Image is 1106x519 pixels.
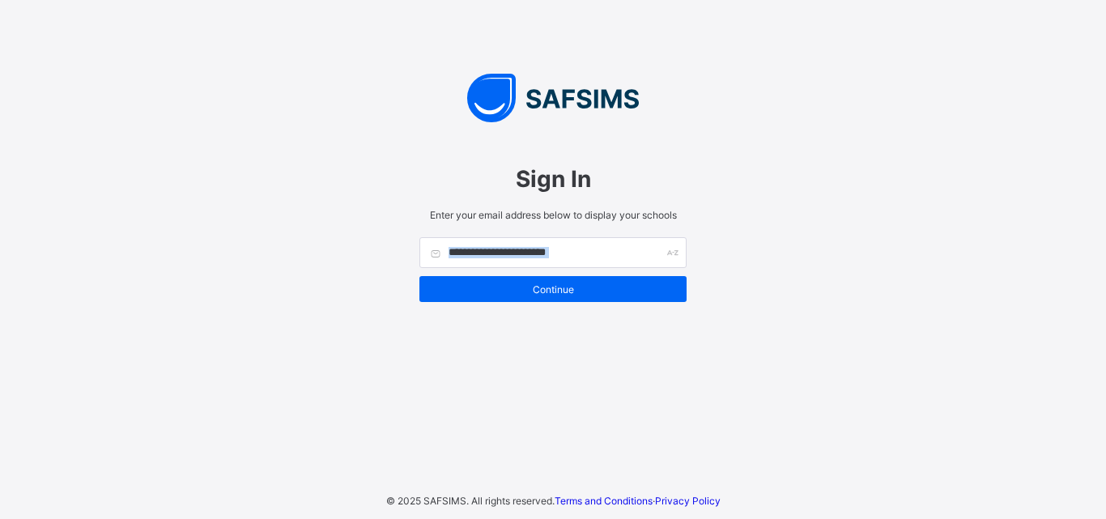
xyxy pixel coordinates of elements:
span: · [555,495,721,507]
img: SAFSIMS Logo [403,74,703,122]
span: Enter your email address below to display your schools [419,209,687,221]
span: Sign In [419,165,687,193]
span: Continue [432,283,674,296]
a: Privacy Policy [655,495,721,507]
span: © 2025 SAFSIMS. All rights reserved. [386,495,555,507]
a: Terms and Conditions [555,495,653,507]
